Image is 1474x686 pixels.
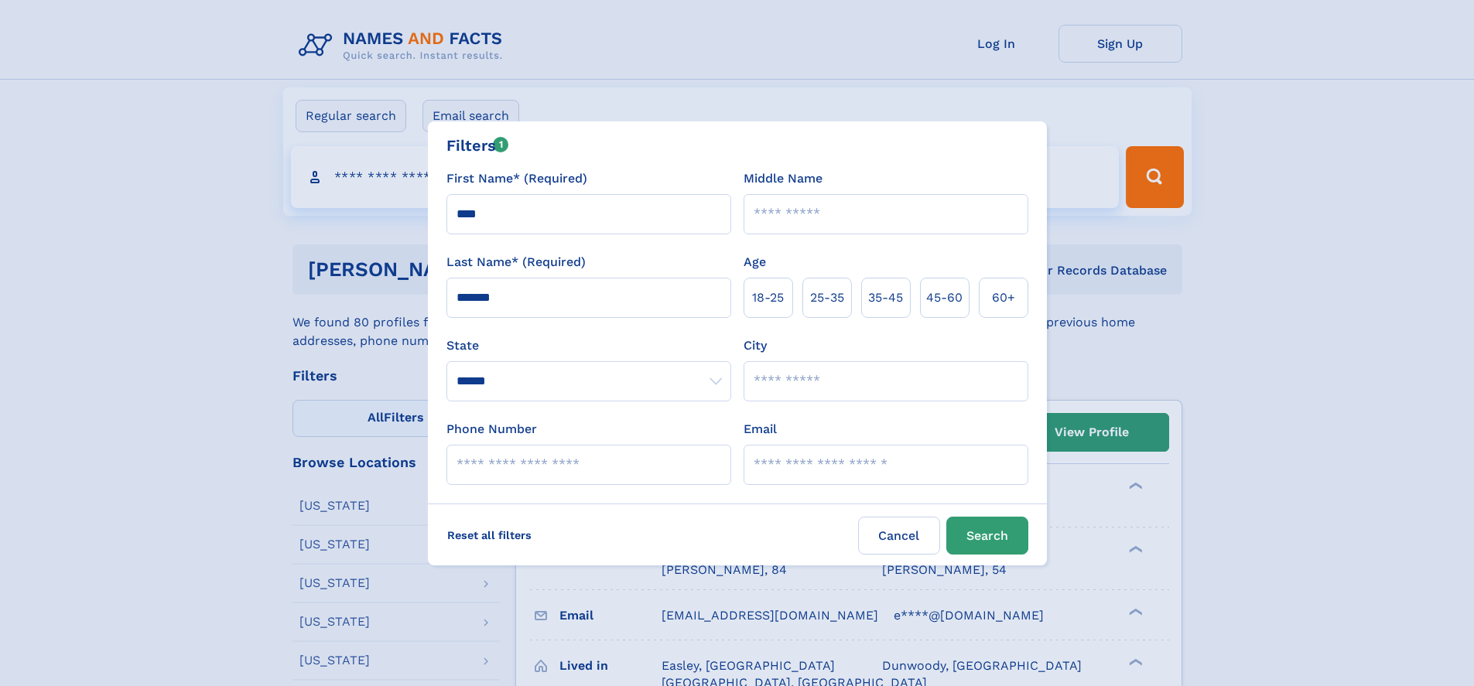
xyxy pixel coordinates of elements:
div: Filters [446,134,509,157]
label: Email [744,420,777,439]
label: Cancel [858,517,940,555]
span: 18‑25 [752,288,784,307]
label: Middle Name [744,169,822,188]
button: Search [946,517,1028,555]
label: Phone Number [446,420,537,439]
span: 35‑45 [868,288,903,307]
label: Age [744,253,766,271]
span: 25‑35 [810,288,844,307]
label: First Name* (Required) [446,169,587,188]
label: Last Name* (Required) [446,253,586,271]
span: 60+ [992,288,1015,307]
label: State [446,336,731,355]
label: City [744,336,767,355]
span: 45‑60 [926,288,963,307]
label: Reset all filters [437,517,542,554]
